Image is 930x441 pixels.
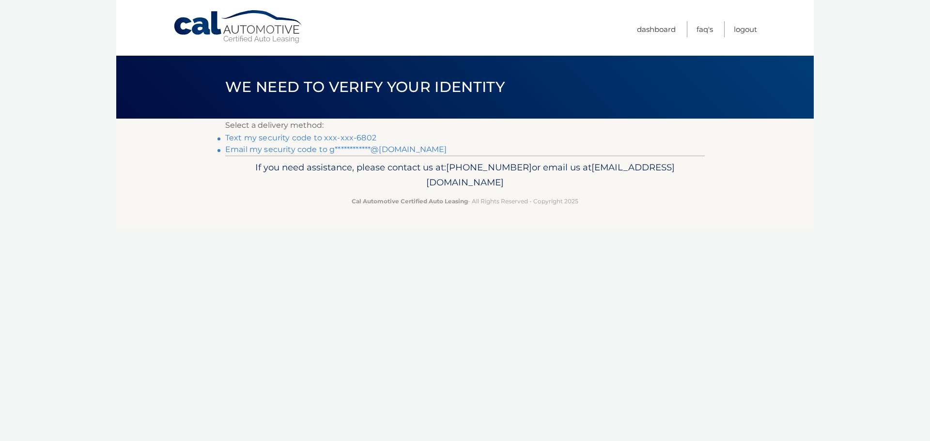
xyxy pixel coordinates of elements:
strong: Cal Automotive Certified Auto Leasing [352,198,468,205]
span: We need to verify your identity [225,78,505,96]
a: FAQ's [697,21,713,37]
span: [PHONE_NUMBER] [446,162,532,173]
a: Dashboard [637,21,676,37]
p: - All Rights Reserved - Copyright 2025 [232,196,698,206]
a: Logout [734,21,757,37]
p: If you need assistance, please contact us at: or email us at [232,160,698,191]
a: Cal Automotive [173,10,304,44]
p: Select a delivery method: [225,119,705,132]
a: Text my security code to xxx-xxx-6802 [225,133,376,142]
